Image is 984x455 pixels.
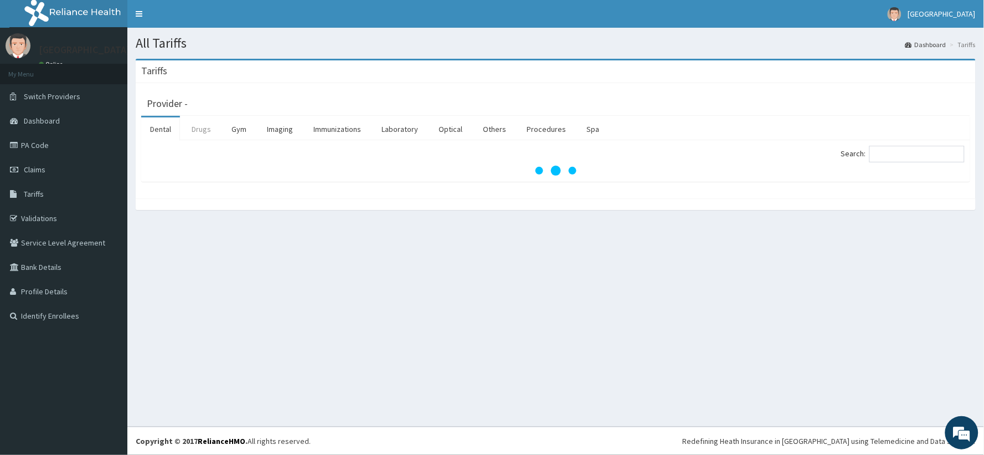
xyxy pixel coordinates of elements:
a: Procedures [518,117,575,141]
footer: All rights reserved. [127,427,984,455]
a: Imaging [258,117,302,141]
a: Laboratory [373,117,427,141]
h3: Tariffs [141,66,167,76]
span: Switch Providers [24,91,80,101]
a: Others [474,117,515,141]
img: User Image [6,33,30,58]
span: Claims [24,165,45,175]
span: Tariffs [24,189,44,199]
input: Search: [869,146,965,162]
svg: audio-loading [534,149,578,193]
div: Redefining Heath Insurance in [GEOGRAPHIC_DATA] using Telemedicine and Data Science! [683,436,976,447]
a: Dashboard [905,40,946,49]
a: Gym [223,117,255,141]
li: Tariffs [947,40,976,49]
h1: All Tariffs [136,36,976,50]
label: Search: [841,146,965,162]
h3: Provider - [147,99,188,109]
a: Immunizations [305,117,370,141]
span: Dashboard [24,116,60,126]
p: [GEOGRAPHIC_DATA] [39,45,130,55]
span: [GEOGRAPHIC_DATA] [908,9,976,19]
a: Online [39,60,65,68]
a: Dental [141,117,180,141]
img: User Image [888,7,901,21]
a: Spa [578,117,608,141]
a: Optical [430,117,471,141]
strong: Copyright © 2017 . [136,436,248,446]
a: Drugs [183,117,220,141]
a: RelianceHMO [198,436,245,446]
